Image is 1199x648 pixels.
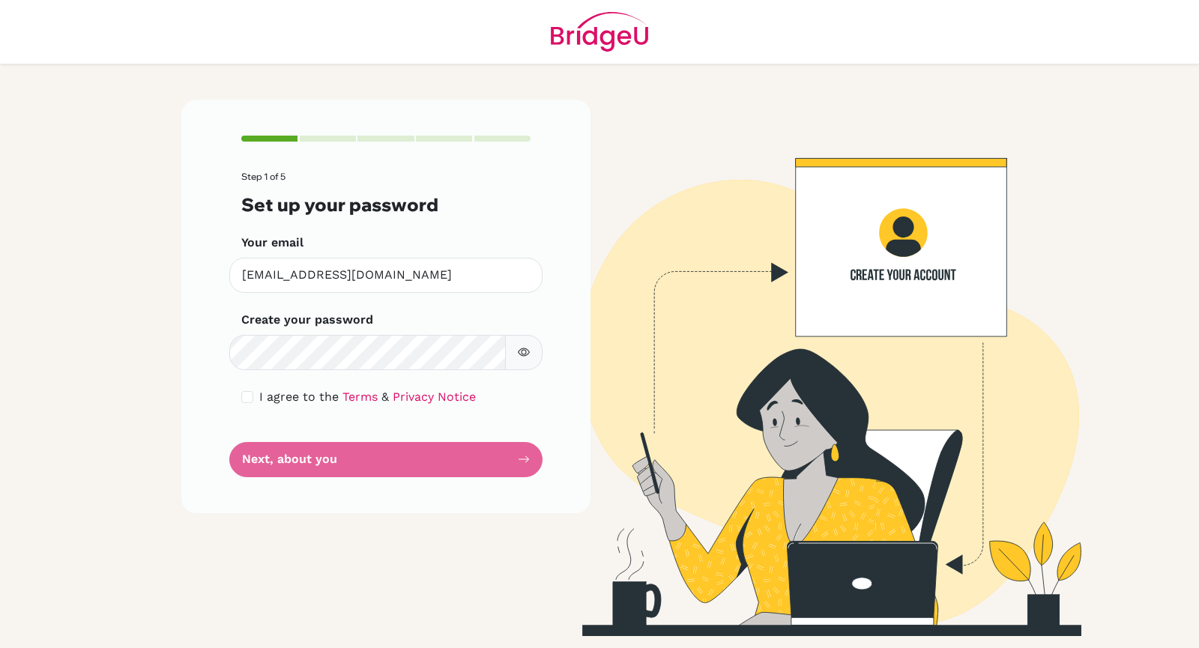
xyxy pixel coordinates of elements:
[241,194,531,216] h3: Set up your password
[229,258,543,293] input: Insert your email*
[241,311,373,329] label: Create your password
[241,234,303,252] label: Your email
[342,390,378,404] a: Terms
[393,390,476,404] a: Privacy Notice
[259,390,339,404] span: I agree to the
[241,171,286,182] span: Step 1 of 5
[381,390,389,404] span: &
